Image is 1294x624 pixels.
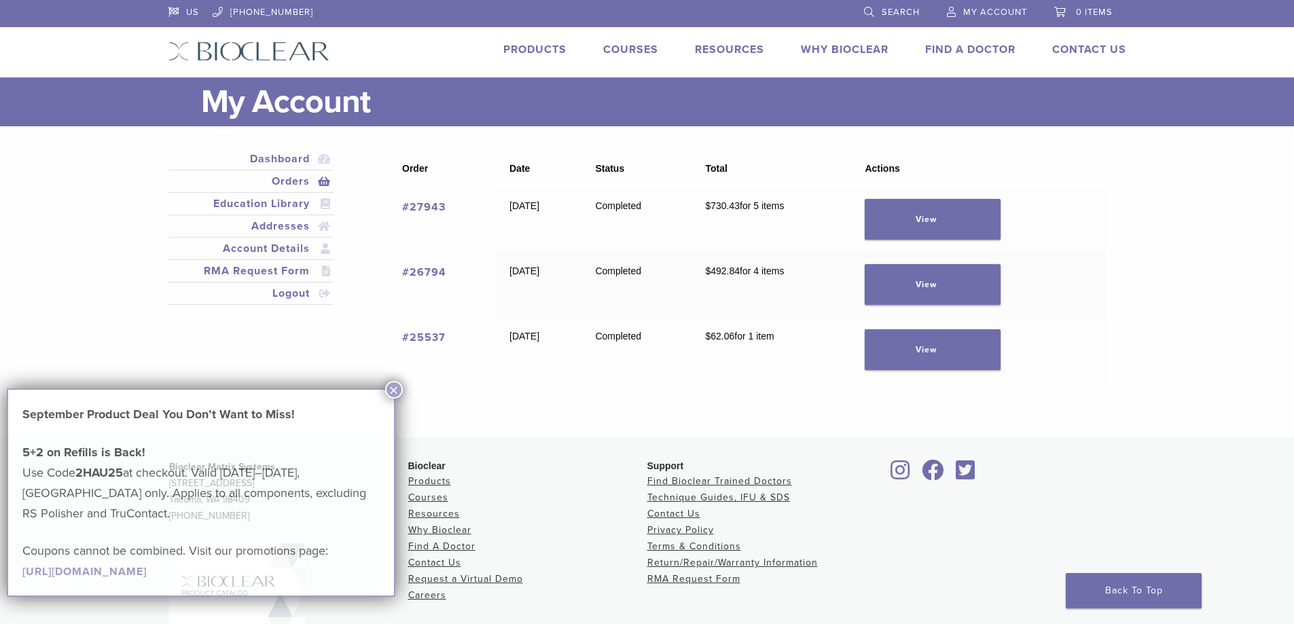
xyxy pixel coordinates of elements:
[1076,7,1113,18] span: 0 items
[408,460,446,471] span: Bioclear
[705,265,740,276] span: 492.84
[692,189,852,255] td: for 5 items
[171,285,331,301] a: Logout
[582,255,692,320] td: Completed
[582,189,692,255] td: Completed
[705,163,727,174] span: Total
[705,331,711,342] span: $
[595,163,624,174] span: Status
[408,557,461,568] a: Contact Us
[886,468,915,481] a: Bioclear
[201,77,1126,126] h1: My Account
[801,43,888,56] a: Why Bioclear
[171,173,331,189] a: Orders
[408,508,460,519] a: Resources
[408,475,451,487] a: Products
[925,43,1016,56] a: Find A Doctor
[171,151,331,167] a: Dashboard
[705,200,740,211] span: 730.43
[402,331,446,344] a: View order number 25537
[22,445,145,460] strong: 5+2 on Refills is Back!
[647,524,714,536] a: Privacy Policy
[865,329,1001,370] a: View order 25537
[408,573,523,585] a: Request a Virtual Demo
[408,540,475,552] a: Find A Doctor
[503,43,567,56] a: Products
[603,43,658,56] a: Courses
[647,540,741,552] a: Terms & Conditions
[647,508,700,519] a: Contact Us
[582,320,692,385] td: Completed
[171,218,331,234] a: Addresses
[963,7,1027,18] span: My Account
[865,199,1001,240] a: View order 27943
[647,460,684,471] span: Support
[408,524,471,536] a: Why Bioclear
[22,442,380,524] p: Use Code at checkout. Valid [DATE]–[DATE], [GEOGRAPHIC_DATA] only. Applies to all components, exc...
[509,331,539,342] time: [DATE]
[168,148,334,321] nav: Account pages
[705,200,711,211] span: $
[692,320,852,385] td: for 1 item
[171,240,331,257] a: Account Details
[509,265,539,276] time: [DATE]
[695,43,764,56] a: Resources
[168,41,329,61] img: Bioclear
[647,557,818,568] a: Return/Repair/Warranty Information
[402,163,428,174] span: Order
[647,573,740,585] a: RMA Request Form
[647,492,790,503] a: Technique Guides, IFU & SDS
[692,255,852,320] td: for 4 items
[509,163,530,174] span: Date
[918,468,949,481] a: Bioclear
[402,200,446,214] a: View order number 27943
[705,331,734,342] span: 62.06
[402,265,446,279] a: View order number 26794
[882,7,920,18] span: Search
[171,263,331,279] a: RMA Request Form
[385,381,403,399] button: Close
[408,492,448,503] a: Courses
[647,475,792,487] a: Find Bioclear Trained Doctors
[865,163,899,174] span: Actions
[1066,573,1202,608] a: Back To Top
[22,407,295,422] strong: September Product Deal You Don’t Want to Miss!
[1052,43,1126,56] a: Contact Us
[171,196,331,212] a: Education Library
[408,589,446,601] a: Careers
[705,265,711,276] span: $
[22,540,380,581] p: Coupons cannot be combined. Visit our promotions page:
[952,468,980,481] a: Bioclear
[22,565,147,579] a: [URL][DOMAIN_NAME]
[75,465,123,480] strong: 2HAU25
[865,264,1001,305] a: View order 26794
[509,200,539,211] time: [DATE]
